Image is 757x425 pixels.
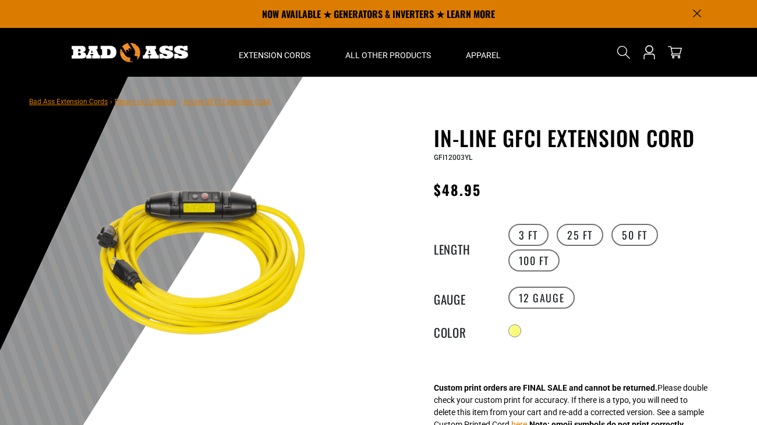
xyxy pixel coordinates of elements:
span: All Other Products [345,50,431,60]
span: Extension Cords [239,50,310,60]
a: Bad Ass Extension Cords [29,98,108,106]
legend: Color [434,323,492,338]
label: 12 Gauge [508,287,575,309]
h1: In-Line GFCI Extension Cord [434,126,719,150]
nav: breadcrumbs [29,94,270,108]
a: Return to Collection [115,98,176,106]
img: Yellow [63,128,344,408]
summary: Extension Cords [221,28,328,77]
span: In-Line GFCI Extension Cord [183,98,270,106]
span: › [179,98,181,106]
summary: Apparel [448,28,518,77]
img: Bad Ass Extension Cords [72,43,188,62]
span: GFI12003YL [434,153,472,162]
span: › [110,98,112,106]
span: $48.95 [434,179,481,200]
summary: All Other Products [328,28,448,77]
span: Apparel [466,50,501,60]
summary: Search [614,43,633,62]
label: 3 FT [508,224,549,246]
strong: Custom print orders are FINAL SALE and cannot be returned. [434,383,657,392]
label: 25 FT [557,224,603,246]
legend: Gauge [434,290,492,305]
label: 100 FT [508,249,560,272]
legend: Length [434,240,492,255]
label: 50 FT [611,224,658,246]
